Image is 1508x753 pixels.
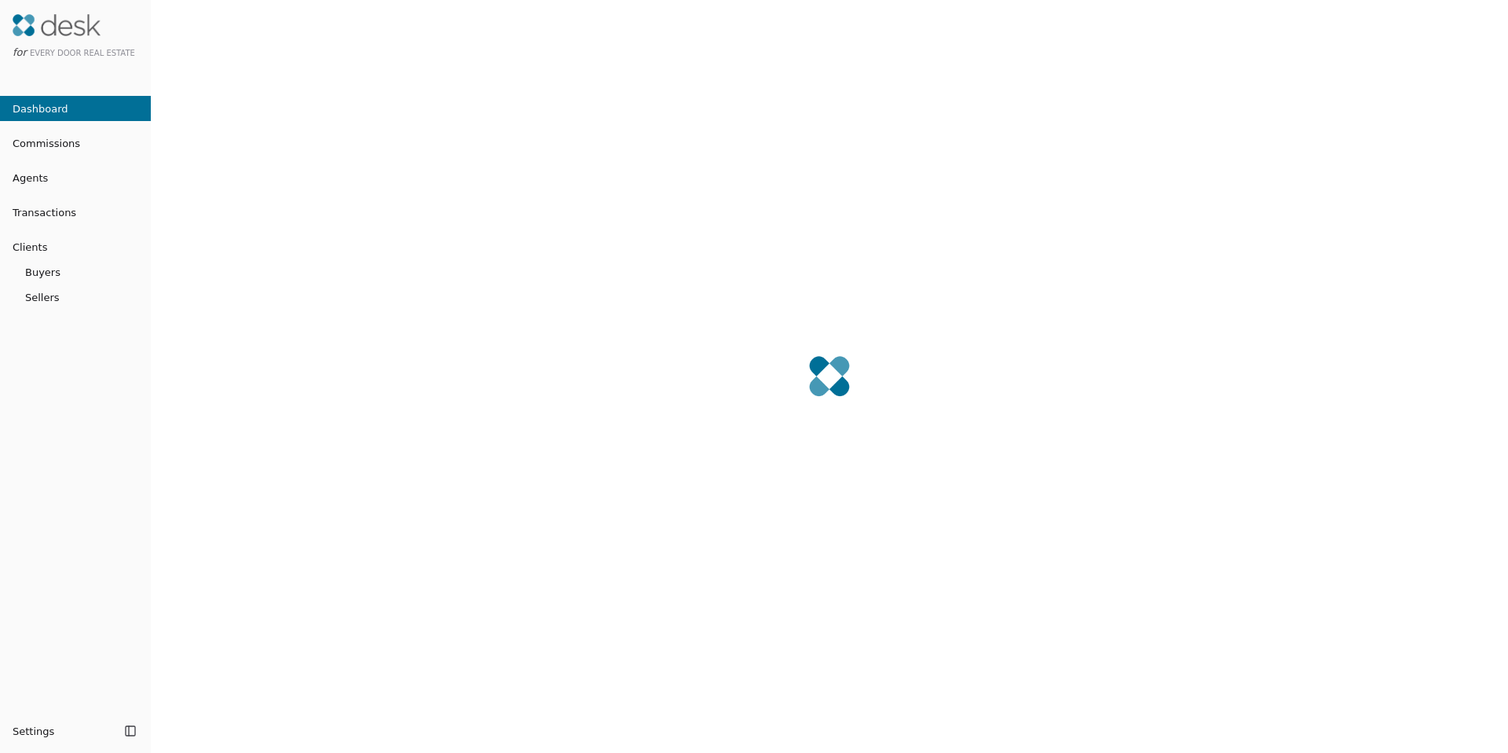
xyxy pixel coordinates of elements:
[30,49,135,57] span: Every Door Real Estate
[6,718,119,744] button: Settings
[803,350,857,404] img: Loading...
[13,14,101,36] img: Desk
[13,723,54,740] span: Settings
[13,46,27,58] span: for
